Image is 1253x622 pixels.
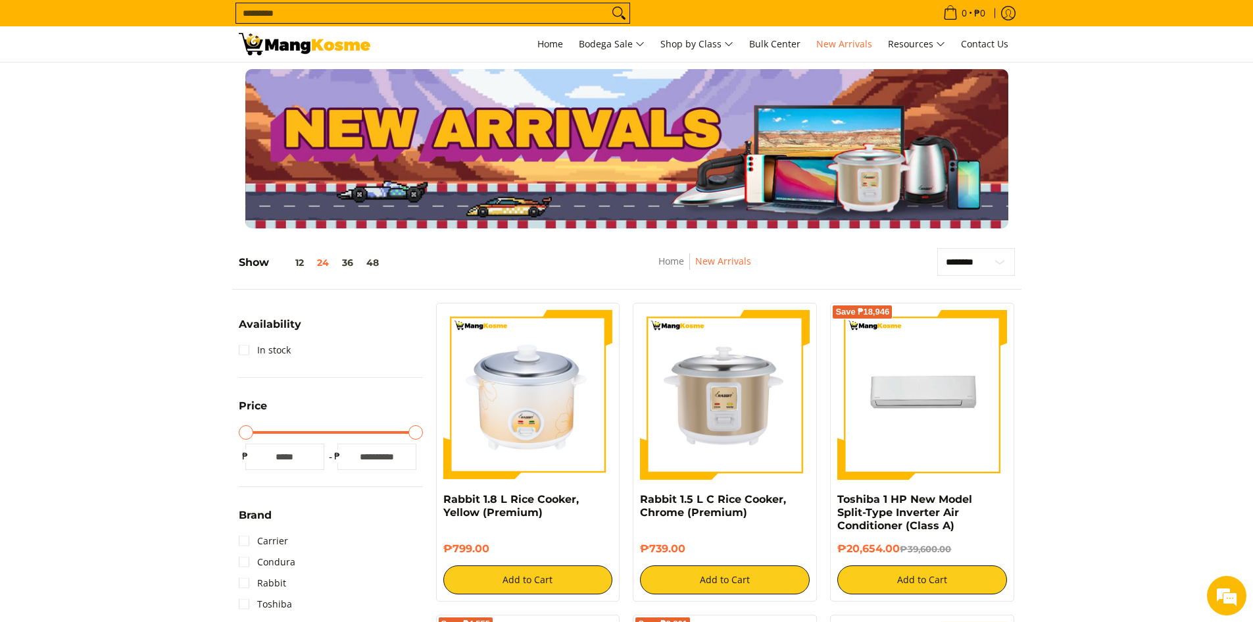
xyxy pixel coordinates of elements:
a: New Arrivals [695,255,751,267]
img: New Arrivals: Fresh Release from The Premium Brands l Mang Kosme [239,33,370,55]
summary: Open [239,510,272,531]
a: New Arrivals [810,26,879,62]
a: Toshiba [239,594,292,615]
span: Availability [239,319,301,330]
a: Home [658,255,684,267]
span: Bulk Center [749,38,800,50]
nav: Main Menu [383,26,1015,62]
span: Home [537,38,563,50]
del: ₱39,600.00 [900,544,951,554]
a: Rabbit [239,573,286,594]
span: Price [239,401,267,411]
span: Contact Us [961,38,1008,50]
a: Bodega Sale [572,26,651,62]
h6: ₱739.00 [640,542,810,556]
span: • [939,6,989,20]
span: New Arrivals [816,38,872,50]
button: Add to Cart [837,565,1007,594]
span: Shop by Class [660,36,733,53]
button: 36 [335,257,360,268]
a: Rabbit 1.5 L C Rice Cooker, Chrome (Premium) [640,493,786,519]
button: Search [608,3,629,23]
summary: Open [239,401,267,421]
button: 24 [310,257,335,268]
span: Brand [239,510,272,521]
a: Rabbit 1.8 L Rice Cooker, Yellow (Premium) [443,493,579,519]
nav: Breadcrumbs [570,253,839,283]
span: Save ₱18,946 [835,308,889,316]
button: Add to Cart [443,565,613,594]
button: 12 [269,257,310,268]
a: Toshiba 1 HP New Model Split-Type Inverter Air Conditioner (Class A) [837,493,972,532]
span: Bodega Sale [579,36,645,53]
a: Home [531,26,570,62]
a: Carrier [239,531,288,552]
button: Add to Cart [640,565,810,594]
span: ₱ [239,450,252,463]
summary: Open [239,319,301,340]
span: ₱ [331,450,344,463]
a: Condura [239,552,295,573]
span: 0 [960,9,969,18]
img: Toshiba 1 HP New Model Split-Type Inverter Air Conditioner (Class A) [837,310,1007,480]
span: ₱0 [972,9,987,18]
img: https://mangkosme.com/products/rabbit-1-5-l-c-rice-cooker-chrome-class-a [640,310,810,480]
img: https://mangkosme.com/products/rabbit-1-8-l-rice-cooker-yellow-class-a [443,310,613,480]
a: In stock [239,340,291,361]
h6: ₱799.00 [443,542,613,556]
a: Shop by Class [654,26,740,62]
h6: ₱20,654.00 [837,542,1007,556]
a: Bulk Center [743,26,807,62]
button: 48 [360,257,385,268]
h5: Show [239,256,385,269]
span: Resources [888,36,945,53]
a: Resources [881,26,952,62]
a: Contact Us [954,26,1015,62]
